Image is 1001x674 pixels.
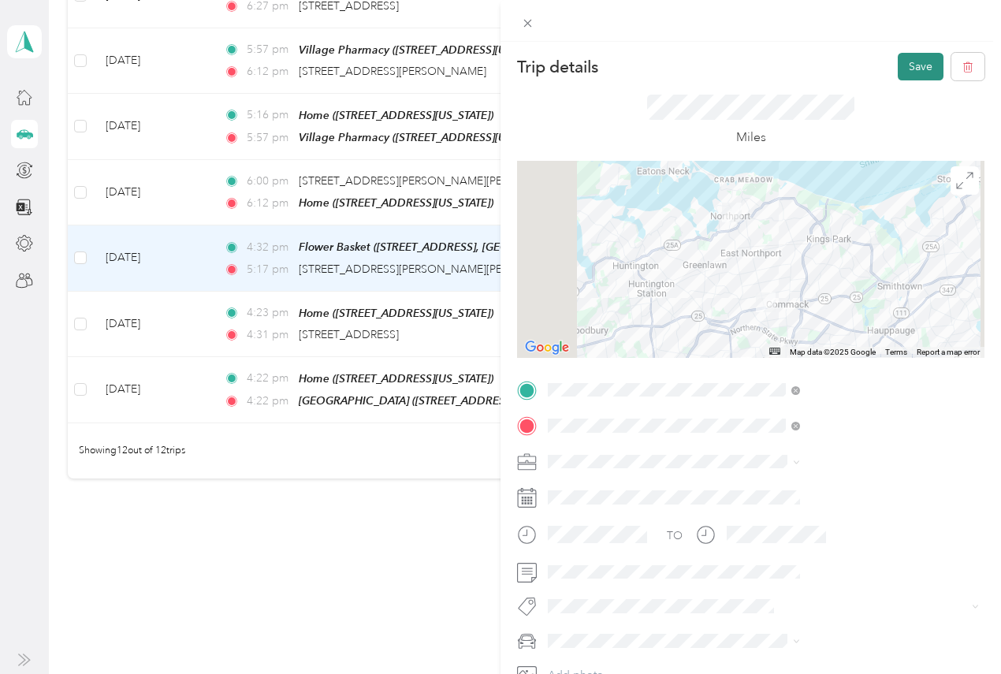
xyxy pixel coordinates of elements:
[898,53,943,80] button: Save
[885,348,907,356] a: Terms (opens in new tab)
[769,348,780,355] button: Keyboard shortcuts
[521,337,573,358] img: Google
[667,527,683,544] div: TO
[790,348,876,356] span: Map data ©2025 Google
[736,128,766,147] p: Miles
[913,586,1001,674] iframe: Everlance-gr Chat Button Frame
[517,56,598,78] p: Trip details
[917,348,980,356] a: Report a map error
[521,337,573,358] a: Open this area in Google Maps (opens a new window)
